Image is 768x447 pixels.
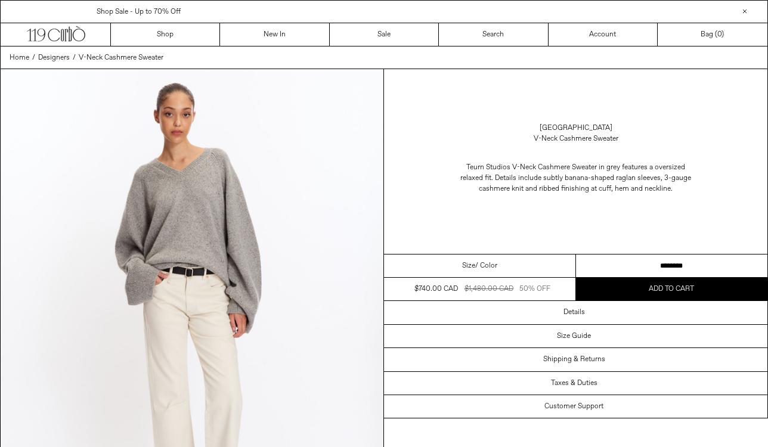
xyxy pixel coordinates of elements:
[464,284,513,294] div: $1,480.00 CAD
[544,402,603,411] h3: Customer Support
[717,30,721,39] span: 0
[38,52,70,63] a: Designers
[73,52,76,63] span: /
[576,278,768,300] button: Add to cart
[10,52,29,63] a: Home
[457,156,695,200] p: Teurn Studios V-Neck Cashmere Sweater in grey features a oversized relaxed fit. Details include s...
[330,23,439,46] a: Sale
[462,260,475,271] span: Size
[32,52,35,63] span: /
[475,260,497,271] span: / Color
[10,53,29,63] span: Home
[220,23,329,46] a: New In
[649,284,694,294] span: Add to cart
[551,379,597,387] h3: Taxes & Duties
[557,332,591,340] h3: Size Guide
[534,134,618,144] div: V-Neck Cashmere Sweater
[79,53,163,63] span: V-Neck Cashmere Sweater
[563,308,585,316] h3: Details
[543,355,605,364] h3: Shipping & Returns
[549,23,658,46] a: Account
[111,23,220,46] a: Shop
[717,29,724,40] span: )
[658,23,767,46] a: Bag ()
[38,53,70,63] span: Designers
[540,123,612,134] a: [GEOGRAPHIC_DATA]
[519,284,550,294] div: 50% OFF
[439,23,548,46] a: Search
[79,52,163,63] a: V-Neck Cashmere Sweater
[97,7,181,17] a: Shop Sale - Up to 70% Off
[414,284,458,294] div: $740.00 CAD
